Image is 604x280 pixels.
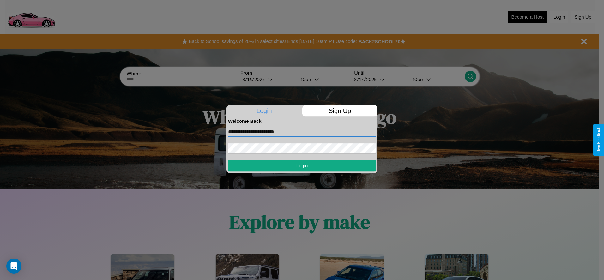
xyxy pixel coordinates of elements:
[228,118,376,124] h4: Welcome Back
[302,105,378,116] p: Sign Up
[228,160,376,171] button: Login
[226,105,302,116] p: Login
[596,127,601,153] div: Give Feedback
[6,259,21,274] div: Open Intercom Messenger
